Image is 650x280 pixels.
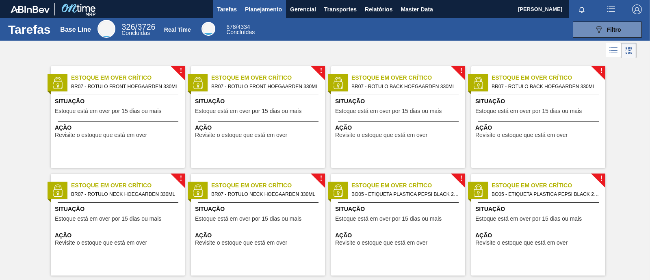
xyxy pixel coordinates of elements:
div: Visão em Lista [606,43,621,58]
span: Estoque está em over por 15 dias ou mais [335,216,442,222]
span: ! [600,176,602,182]
span: Filtro [607,26,621,33]
img: status [52,184,64,197]
span: Estoque está em over por 15 dias ou mais [195,216,301,222]
span: Relatórios [365,4,392,14]
span: BR07 - ROTULO NECK HOEGAARDEN 330ML [211,190,318,199]
span: Ação [335,231,463,240]
span: / 4334 [226,24,250,30]
h1: Tarefas [8,25,51,34]
span: BO05 - ETIQUETA PLASTICA PEPSI BLACK 250ML [492,190,599,199]
span: / 3726 [121,22,155,31]
button: Notificações [569,4,595,15]
span: Estoque em Over Crítico [71,181,185,190]
div: Base Line [60,26,91,33]
span: Transportes [324,4,357,14]
span: Situação [195,205,323,213]
img: status [192,77,204,89]
span: Ação [55,124,183,132]
img: status [332,77,344,89]
span: Concluídas [226,29,255,35]
img: status [472,77,484,89]
span: Ação [475,231,603,240]
img: status [52,77,64,89]
span: ! [460,68,462,74]
span: Gerencial [290,4,316,14]
span: Estoque está em over por 15 dias ou mais [335,108,442,114]
span: Master Data [401,4,433,14]
span: ! [320,68,322,74]
span: Situação [335,97,463,106]
span: Situação [195,97,323,106]
span: Estoque em Over Crítico [211,74,325,82]
span: Estoque em Over Crítico [351,74,465,82]
span: ! [180,68,182,74]
span: Estoque em Over Crítico [492,74,605,82]
span: ! [600,68,602,74]
img: userActions [606,4,616,14]
span: Estoque está em over por 15 dias ou mais [475,216,582,222]
span: ! [180,176,182,182]
span: Revisite o estoque que está em over [335,240,427,246]
span: Revisite o estoque que está em over [475,240,568,246]
div: Real Time [164,26,191,33]
span: Revisite o estoque que está em over [195,132,287,138]
span: BR07 - ROTULO NECK HOEGAARDEN 330ML [71,190,178,199]
span: Estoque está em over por 15 dias ou mais [195,108,301,114]
span: Estoque em Over Crítico [492,181,605,190]
span: BR07 - ROTULO FRONT HOEGAARDEN 330ML [211,82,318,91]
span: Planejamento [245,4,282,14]
span: Situação [55,205,183,213]
span: BR07 - ROTULO BACK HOEGAARDEN 330ML [492,82,599,91]
div: Visão em Cards [621,43,637,58]
span: Situação [475,205,603,213]
span: 678 [226,24,236,30]
span: Revisite o estoque que está em over [475,132,568,138]
span: ! [320,176,322,182]
button: Filtro [573,22,642,38]
span: Ação [55,231,183,240]
span: Revisite o estoque que está em over [55,132,147,138]
span: Ação [195,231,323,240]
span: 326 [121,22,135,31]
span: Revisite o estoque que está em over [195,240,287,246]
span: Estoque em Over Crítico [71,74,185,82]
span: Estoque está em over por 15 dias ou mais [475,108,582,114]
span: Revisite o estoque que está em over [55,240,147,246]
span: Estoque está em over por 15 dias ou mais [55,216,161,222]
span: Ação [335,124,463,132]
img: status [332,184,344,197]
span: Concluídas [121,30,150,36]
span: ! [460,176,462,182]
span: Estoque em Over Crítico [211,181,325,190]
img: TNhmsLtSVTkK8tSr43FrP2fwEKptu5GPRR3wAAAABJRU5ErkJggg== [11,6,50,13]
span: Estoque em Over Crítico [351,181,465,190]
span: Estoque está em over por 15 dias ou mais [55,108,161,114]
img: status [192,184,204,197]
span: Situação [335,205,463,213]
div: Base Line [121,24,155,36]
span: BR07 - ROTULO BACK HOEGAARDEN 330ML [351,82,459,91]
span: BR07 - ROTULO FRONT HOEGAARDEN 330ML [71,82,178,91]
div: Base Line [97,20,115,38]
span: Ação [475,124,603,132]
span: Situação [55,97,183,106]
img: status [472,184,484,197]
span: Tarefas [217,4,237,14]
span: Situação [475,97,603,106]
div: Real Time [201,22,215,36]
span: BO05 - ETIQUETA PLASTICA PEPSI BLACK 250ML [351,190,459,199]
div: Real Time [226,24,255,35]
span: Revisite o estoque que está em over [335,132,427,138]
img: Logout [632,4,642,14]
span: Ação [195,124,323,132]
